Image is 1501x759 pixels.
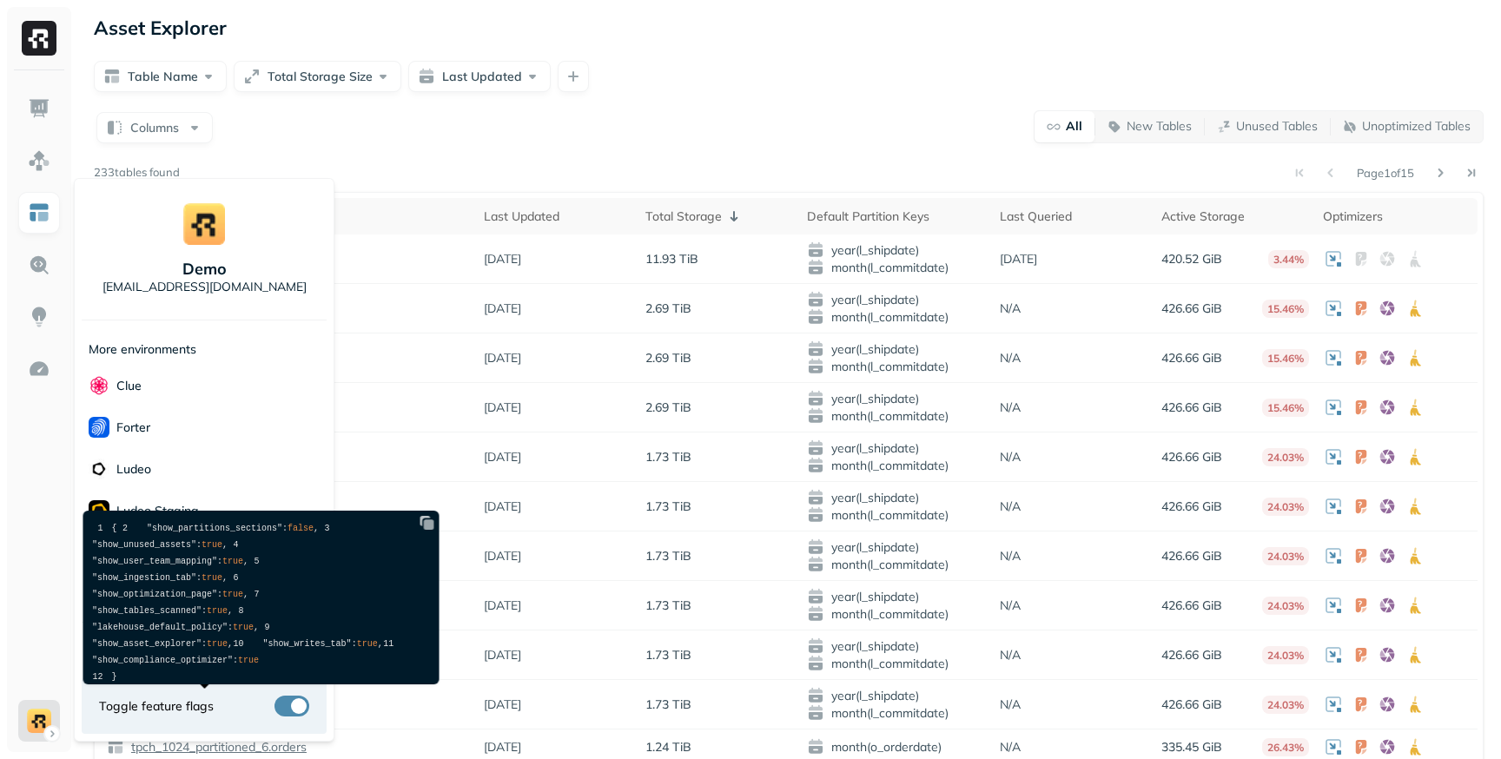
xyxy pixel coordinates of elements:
[243,590,248,599] span: ,
[377,639,382,649] span: ,
[202,606,207,616] span: :
[92,623,228,632] span: "lakehouse_default_policy"
[243,557,248,566] span: ,
[92,524,413,682] code: }
[222,590,243,599] span: true
[92,639,202,649] span: "show_asset_explorer"
[92,557,217,566] span: "show_user_team_mapping"
[282,524,288,533] span: :
[202,639,207,649] span: :
[147,524,282,533] span: "show_partitions_sections"
[92,590,217,599] span: "show_optimization_page"
[351,639,356,649] span: :
[202,540,222,550] span: true
[319,523,339,534] span: 3
[111,524,116,533] span: {
[92,656,233,665] span: "show_compliance_optimizer"
[222,540,228,550] span: ,
[182,259,227,279] p: demo
[89,341,196,358] p: More environments
[116,503,199,519] p: Ludeo Staging
[233,638,253,650] span: 10
[248,556,268,567] span: 5
[228,572,248,584] span: 6
[233,656,238,665] span: :
[228,539,248,551] span: 4
[314,524,319,533] span: ,
[92,671,112,683] span: 12
[116,419,150,436] p: Forter
[382,638,402,650] span: 11
[202,573,222,583] span: true
[196,573,202,583] span: :
[248,589,268,600] span: 7
[259,622,279,633] span: 9
[89,459,109,479] img: Ludeo
[419,514,436,531] img: Copy
[102,279,307,295] p: [EMAIL_ADDRESS][DOMAIN_NAME]
[233,623,254,632] span: true
[228,606,233,616] span: ,
[228,623,233,632] span: :
[99,698,214,715] span: Toggle feature flags
[228,639,233,649] span: ,
[92,523,112,534] span: 1
[196,540,202,550] span: :
[92,606,202,616] span: "show_tables_scanned"
[89,375,109,396] img: Clue
[254,623,259,632] span: ,
[89,500,109,521] img: Ludeo Staging
[233,605,253,617] span: 8
[183,203,225,245] img: demo
[288,524,314,533] span: false
[217,557,222,566] span: :
[207,606,228,616] span: true
[116,378,142,394] p: Clue
[262,639,351,649] span: "show_writes_tab"
[222,573,228,583] span: ,
[207,639,228,649] span: true
[116,461,151,478] p: Ludeo
[356,639,377,649] span: true
[217,590,222,599] span: :
[222,557,243,566] span: true
[116,523,136,534] span: 2
[89,417,109,438] img: Forter
[92,540,196,550] span: "show_unused_assets"
[238,656,259,665] span: true
[92,573,196,583] span: "show_ingestion_tab"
